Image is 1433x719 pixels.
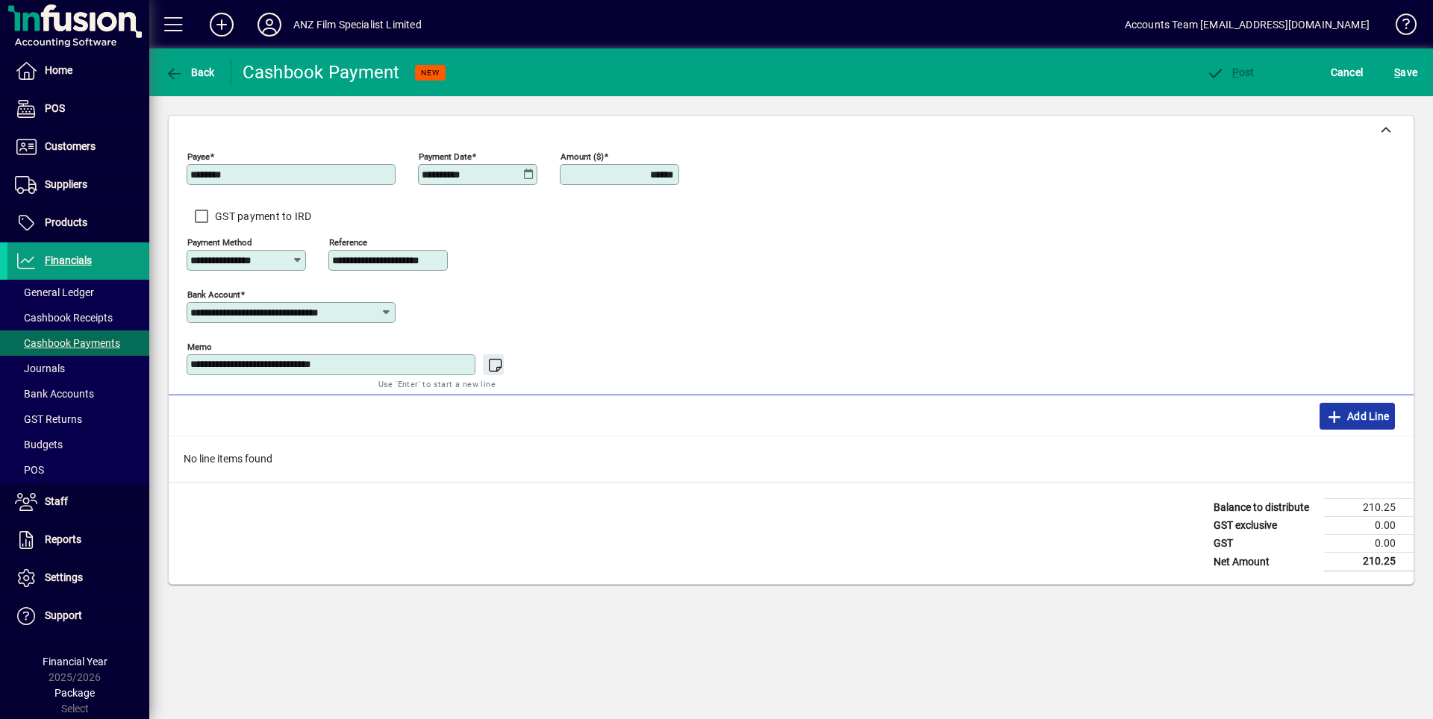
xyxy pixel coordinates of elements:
[7,204,149,242] a: Products
[15,286,94,298] span: General Ledger
[198,11,246,38] button: Add
[7,559,149,597] a: Settings
[1206,517,1324,535] td: GST exclusive
[187,151,210,162] mat-label: Payee
[187,237,252,248] mat-label: Payment method
[561,151,604,162] mat-label: Amount ($)
[7,52,149,90] a: Home
[45,609,82,621] span: Support
[7,483,149,521] a: Staff
[54,687,95,699] span: Package
[7,432,149,457] a: Budgets
[421,68,440,78] span: NEW
[1324,553,1414,571] td: 210.25
[43,656,107,668] span: Financial Year
[7,280,149,305] a: General Ledger
[1326,404,1390,428] span: Add Line
[7,381,149,406] a: Bank Accounts
[15,413,82,425] span: GST Returns
[45,64,72,76] span: Home
[15,439,63,450] span: Budgets
[7,330,149,356] a: Cashbook Payments
[1320,403,1396,430] button: Add Line
[45,254,92,266] span: Financials
[1394,60,1417,84] span: ave
[15,388,94,400] span: Bank Accounts
[1324,499,1414,517] td: 210.25
[187,289,240,300] mat-label: Bank Account
[1206,535,1324,553] td: GST
[161,59,219,86] button: Back
[7,457,149,483] a: POS
[246,11,293,38] button: Profile
[1202,59,1258,86] button: Post
[1331,60,1364,84] span: Cancel
[45,533,81,545] span: Reports
[1206,499,1324,517] td: Balance to distribute
[378,375,496,392] mat-hint: Use 'Enter' to start a new line
[45,571,83,583] span: Settings
[149,59,231,86] app-page-header-button: Back
[1390,59,1421,86] button: Save
[45,140,96,152] span: Customers
[15,312,113,324] span: Cashbook Receipts
[45,178,87,190] span: Suppliers
[7,597,149,635] a: Support
[15,464,44,476] span: POS
[187,342,212,352] mat-label: Memo
[45,495,68,507] span: Staff
[15,337,120,349] span: Cashbook Payments
[1232,66,1239,78] span: P
[1324,517,1414,535] td: 0.00
[7,521,149,559] a: Reports
[1125,13,1370,37] div: Accounts Team [EMAIL_ADDRESS][DOMAIN_NAME]
[1206,553,1324,571] td: Net Amount
[419,151,472,162] mat-label: Payment Date
[1394,66,1400,78] span: S
[7,128,149,166] a: Customers
[243,60,400,84] div: Cashbook Payment
[45,102,65,114] span: POS
[293,13,422,37] div: ANZ Film Specialist Limited
[165,66,215,78] span: Back
[1327,59,1367,86] button: Cancel
[1206,66,1255,78] span: ost
[45,216,87,228] span: Products
[7,166,149,204] a: Suppliers
[1384,3,1414,51] a: Knowledge Base
[169,436,1414,482] div: No line items found
[7,356,149,381] a: Journals
[15,362,65,374] span: Journals
[329,237,367,248] mat-label: Reference
[1324,535,1414,553] td: 0.00
[7,90,149,128] a: POS
[7,406,149,432] a: GST Returns
[212,209,312,224] label: GST payment to IRD
[7,305,149,330] a: Cashbook Receipts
